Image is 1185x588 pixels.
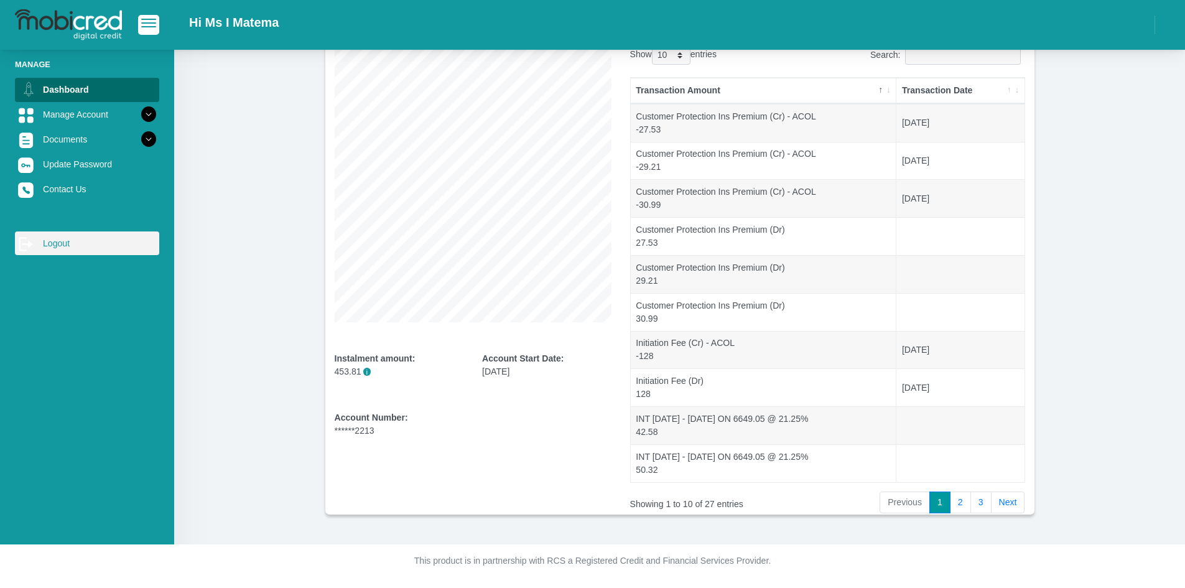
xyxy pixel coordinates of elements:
[631,104,897,142] td: Customer Protection Ins Premium (Cr) - ACOL -27.53
[631,179,897,217] td: Customer Protection Ins Premium (Cr) - ACOL -30.99
[950,492,971,514] a: 2
[905,45,1021,65] input: Search:
[896,78,1024,104] th: Transaction Date: activate to sort column ascending
[15,177,159,201] a: Contact Us
[970,492,992,514] a: 3
[482,352,611,378] div: [DATE]
[248,554,938,567] p: This product is in partnership with RCS a Registered Credit and Financial Services Provider.
[335,353,416,363] b: Instalment amount:
[896,104,1024,142] td: [DATE]
[630,45,717,65] label: Show entries
[482,353,564,363] b: Account Start Date:
[631,217,897,255] td: Customer Protection Ins Premium (Dr) 27.53
[896,331,1024,369] td: [DATE]
[652,45,690,65] select: Showentries
[631,255,897,293] td: Customer Protection Ins Premium (Dr) 29.21
[631,142,897,180] td: Customer Protection Ins Premium (Cr) - ACOL -29.21
[896,142,1024,180] td: [DATE]
[189,15,279,30] h2: Hi Ms I Matema
[15,231,159,255] a: Logout
[15,9,122,40] img: logo-mobicred.svg
[15,78,159,101] a: Dashboard
[363,368,371,376] span: i
[335,413,408,422] b: Account Number:
[631,331,897,369] td: Initiation Fee (Cr) - ACOL -128
[631,406,897,444] td: INT [DATE] - [DATE] ON 6649.05 @ 21.25% 42.58
[15,152,159,176] a: Update Password
[929,492,950,514] a: 1
[15,58,159,70] li: Manage
[631,78,897,104] th: Transaction Amount: activate to sort column descending
[630,490,784,511] div: Showing 1 to 10 of 27 entries
[631,293,897,331] td: Customer Protection Ins Premium (Dr) 30.99
[15,128,159,151] a: Documents
[896,368,1024,406] td: [DATE]
[335,365,464,378] p: 453.81
[991,492,1025,514] a: Next
[631,444,897,482] td: INT [DATE] - [DATE] ON 6649.05 @ 21.25% 50.32
[896,179,1024,217] td: [DATE]
[631,368,897,406] td: Initiation Fee (Dr) 128
[15,103,159,126] a: Manage Account
[870,45,1025,65] label: Search:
